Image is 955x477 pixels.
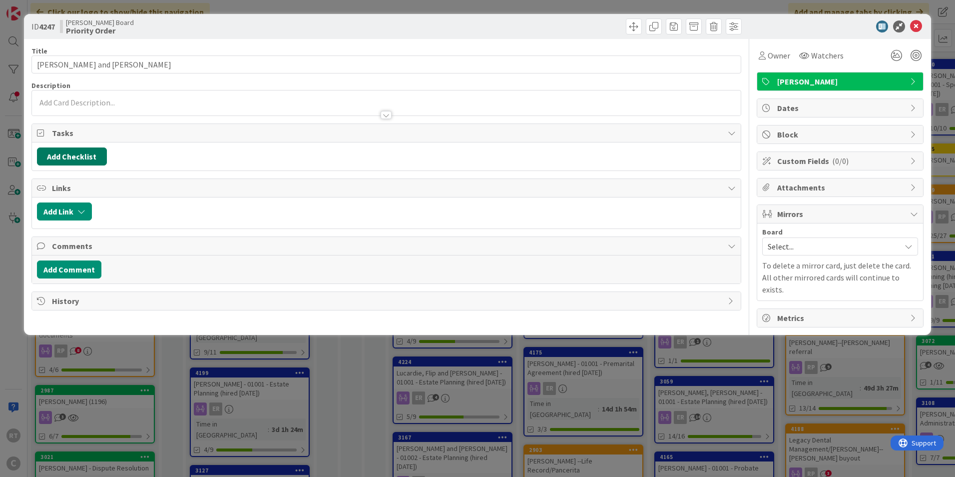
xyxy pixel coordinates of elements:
[52,240,723,252] span: Comments
[777,102,905,114] span: Dates
[37,202,92,220] button: Add Link
[811,49,844,61] span: Watchers
[52,295,723,307] span: History
[777,312,905,324] span: Metrics
[777,208,905,220] span: Mirrors
[31,20,55,32] span: ID
[31,55,741,73] input: type card name here...
[66,26,134,34] b: Priority Order
[777,128,905,140] span: Block
[777,155,905,167] span: Custom Fields
[777,181,905,193] span: Attachments
[37,147,107,165] button: Add Checklist
[37,260,101,278] button: Add Comment
[762,228,783,235] span: Board
[39,21,55,31] b: 4247
[66,18,134,26] span: [PERSON_NAME] Board
[832,156,849,166] span: ( 0/0 )
[31,46,47,55] label: Title
[777,75,905,87] span: [PERSON_NAME]
[762,259,918,295] p: To delete a mirror card, just delete the card. All other mirrored cards will continue to exists.
[21,1,45,13] span: Support
[768,49,790,61] span: Owner
[768,239,896,253] span: Select...
[52,182,723,194] span: Links
[31,81,70,90] span: Description
[52,127,723,139] span: Tasks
